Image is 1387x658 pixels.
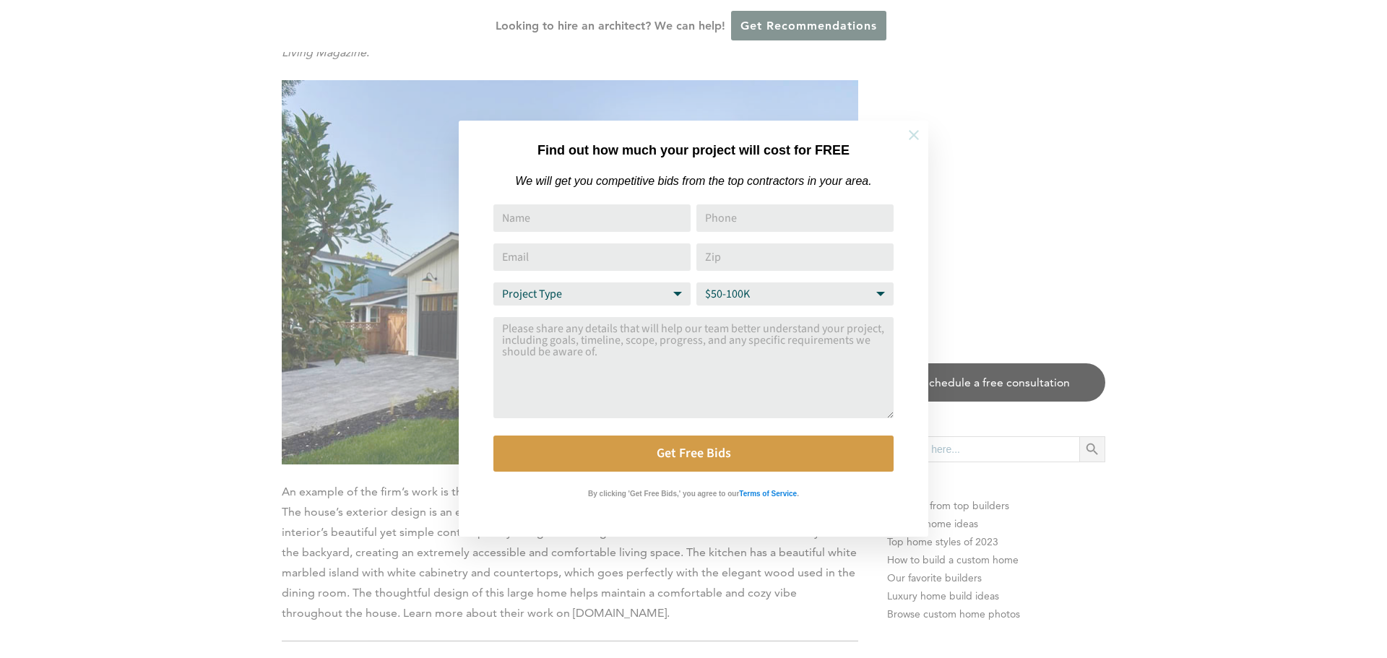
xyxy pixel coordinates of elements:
[493,204,691,232] input: Name
[515,175,871,187] em: We will get you competitive bids from the top contractors in your area.
[889,110,939,160] button: Close
[1110,554,1370,641] iframe: Drift Widget Chat Controller
[696,282,894,306] select: Budget Range
[739,490,797,498] strong: Terms of Service
[588,490,739,498] strong: By clicking 'Get Free Bids,' you agree to our
[493,436,894,472] button: Get Free Bids
[696,204,894,232] input: Phone
[696,243,894,271] input: Zip
[493,243,691,271] input: Email Address
[797,490,799,498] strong: .
[537,143,850,157] strong: Find out how much your project will cost for FREE
[493,317,894,418] textarea: Comment or Message
[739,486,797,498] a: Terms of Service
[493,282,691,306] select: Project Type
